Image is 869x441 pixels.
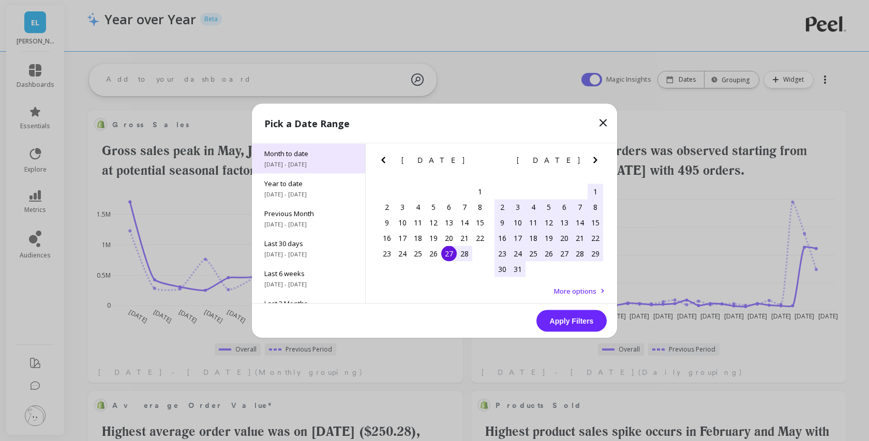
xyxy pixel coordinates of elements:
[426,230,441,246] div: Choose Wednesday, February 19th, 2025
[526,230,541,246] div: Choose Tuesday, March 18th, 2025
[410,246,426,261] div: Choose Tuesday, February 25th, 2025
[492,154,509,170] button: Previous Month
[264,298,353,308] span: Last 3 Months
[426,199,441,215] div: Choose Wednesday, February 5th, 2025
[264,148,353,158] span: Month to date
[379,230,395,246] div: Choose Sunday, February 16th, 2025
[554,286,596,295] span: More options
[588,199,603,215] div: Choose Saturday, March 8th, 2025
[441,199,457,215] div: Choose Thursday, February 6th, 2025
[474,154,490,170] button: Next Month
[264,268,353,278] span: Last 6 weeks
[264,220,353,228] span: [DATE] - [DATE]
[541,215,557,230] div: Choose Wednesday, March 12th, 2025
[472,184,488,199] div: Choose Saturday, February 1st, 2025
[264,116,350,130] p: Pick a Date Range
[536,310,607,331] button: Apply Filters
[541,199,557,215] div: Choose Wednesday, March 5th, 2025
[572,230,588,246] div: Choose Friday, March 21st, 2025
[541,230,557,246] div: Choose Wednesday, March 19th, 2025
[441,230,457,246] div: Choose Thursday, February 20th, 2025
[395,246,410,261] div: Choose Monday, February 24th, 2025
[457,199,472,215] div: Choose Friday, February 7th, 2025
[395,230,410,246] div: Choose Monday, February 17th, 2025
[264,250,353,258] span: [DATE] - [DATE]
[264,160,353,168] span: [DATE] - [DATE]
[410,215,426,230] div: Choose Tuesday, February 11th, 2025
[457,230,472,246] div: Choose Friday, February 21st, 2025
[457,246,472,261] div: Choose Friday, February 28th, 2025
[510,215,526,230] div: Choose Monday, March 10th, 2025
[410,230,426,246] div: Choose Tuesday, February 18th, 2025
[495,246,510,261] div: Choose Sunday, March 23rd, 2025
[510,246,526,261] div: Choose Monday, March 24th, 2025
[264,190,353,198] span: [DATE] - [DATE]
[572,199,588,215] div: Choose Friday, March 7th, 2025
[379,199,395,215] div: Choose Sunday, February 2nd, 2025
[264,238,353,248] span: Last 30 days
[472,215,488,230] div: Choose Saturday, February 15th, 2025
[557,199,572,215] div: Choose Thursday, March 6th, 2025
[526,246,541,261] div: Choose Tuesday, March 25th, 2025
[589,154,606,170] button: Next Month
[588,184,603,199] div: Choose Saturday, March 1st, 2025
[588,215,603,230] div: Choose Saturday, March 15th, 2025
[441,215,457,230] div: Choose Thursday, February 13th, 2025
[572,215,588,230] div: Choose Friday, March 14th, 2025
[426,215,441,230] div: Choose Wednesday, February 12th, 2025
[457,215,472,230] div: Choose Friday, February 14th, 2025
[377,154,394,170] button: Previous Month
[541,246,557,261] div: Choose Wednesday, March 26th, 2025
[572,246,588,261] div: Choose Friday, March 28th, 2025
[510,230,526,246] div: Choose Monday, March 17th, 2025
[495,230,510,246] div: Choose Sunday, March 16th, 2025
[395,215,410,230] div: Choose Monday, February 10th, 2025
[472,230,488,246] div: Choose Saturday, February 22nd, 2025
[264,178,353,188] span: Year to date
[557,230,572,246] div: Choose Thursday, March 20th, 2025
[526,199,541,215] div: Choose Tuesday, March 4th, 2025
[526,215,541,230] div: Choose Tuesday, March 11th, 2025
[495,199,510,215] div: Choose Sunday, March 2nd, 2025
[510,199,526,215] div: Choose Monday, March 3rd, 2025
[379,215,395,230] div: Choose Sunday, February 9th, 2025
[517,156,581,164] span: [DATE]
[510,261,526,277] div: Choose Monday, March 31st, 2025
[588,230,603,246] div: Choose Saturday, March 22nd, 2025
[379,246,395,261] div: Choose Sunday, February 23rd, 2025
[495,184,603,277] div: month 2025-03
[472,199,488,215] div: Choose Saturday, February 8th, 2025
[264,280,353,288] span: [DATE] - [DATE]
[557,246,572,261] div: Choose Thursday, March 27th, 2025
[379,184,488,261] div: month 2025-02
[395,199,410,215] div: Choose Monday, February 3rd, 2025
[410,199,426,215] div: Choose Tuesday, February 4th, 2025
[495,261,510,277] div: Choose Sunday, March 30th, 2025
[426,246,441,261] div: Choose Wednesday, February 26th, 2025
[441,246,457,261] div: Choose Thursday, February 27th, 2025
[264,208,353,218] span: Previous Month
[588,246,603,261] div: Choose Saturday, March 29th, 2025
[495,215,510,230] div: Choose Sunday, March 9th, 2025
[401,156,466,164] span: [DATE]
[557,215,572,230] div: Choose Thursday, March 13th, 2025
